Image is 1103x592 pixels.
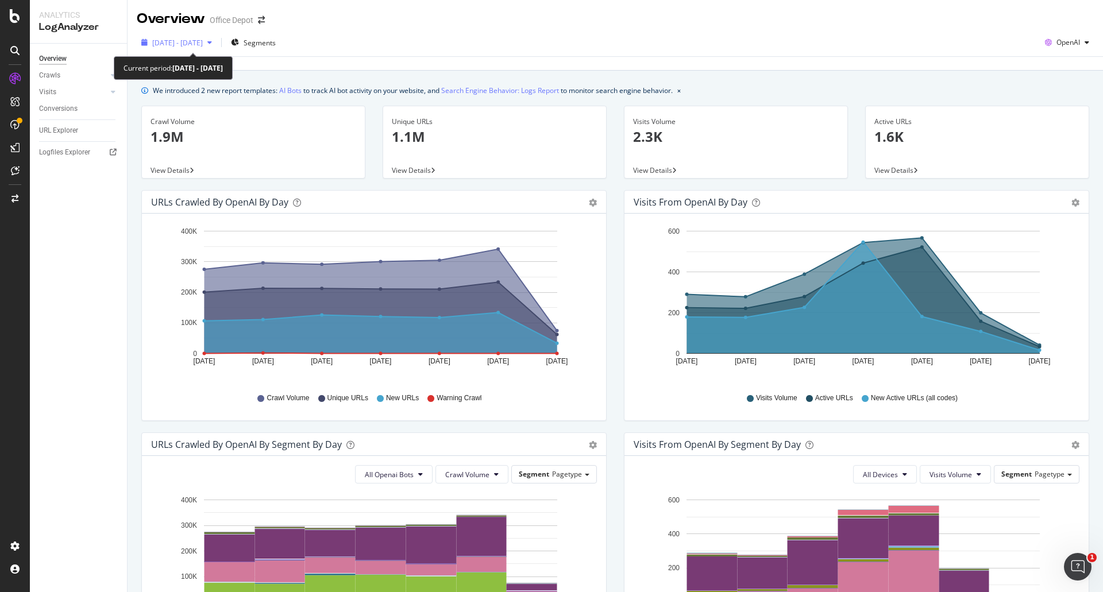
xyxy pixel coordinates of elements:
div: LogAnalyzer [39,21,118,34]
text: 300K [181,521,197,529]
span: New Active URLs (all codes) [871,393,958,403]
span: Segments [244,38,276,48]
p: 2.3K [633,127,839,146]
button: Segments [226,33,280,52]
text: 400 [668,268,680,276]
text: 400K [181,496,197,504]
div: Visits Volume [633,117,839,127]
a: URL Explorer [39,125,119,137]
button: Crawl Volume [435,465,508,483]
text: 100K [181,572,197,581]
p: 1.6K [874,127,1080,146]
span: [DATE] - [DATE] [152,38,203,48]
text: 400 [668,530,680,538]
p: 1.9M [151,127,356,146]
text: [DATE] [252,357,274,365]
div: Visits [39,86,56,98]
a: Visits [39,86,107,98]
span: All Devices [863,470,898,479]
span: 1 [1087,553,1097,562]
span: Segment [1001,469,1032,479]
span: View Details [392,165,431,175]
div: Overview [39,53,67,65]
text: 0 [193,350,197,358]
div: Active URLs [874,117,1080,127]
span: New URLs [386,393,419,403]
text: 300K [181,258,197,266]
span: Visits Volume [930,470,972,479]
a: Logfiles Explorer [39,146,119,158]
div: Logfiles Explorer [39,146,90,158]
text: [DATE] [735,357,757,365]
span: View Details [633,165,672,175]
a: AI Bots [279,84,302,96]
div: Overview [137,9,205,29]
iframe: Intercom live chat [1064,553,1092,581]
div: arrow-right-arrow-left [258,16,265,24]
div: URL Explorer [39,125,78,137]
div: Crawl Volume [151,117,356,127]
a: Search Engine Behavior: Logs Report [441,84,559,96]
span: Pagetype [552,469,582,479]
div: Unique URLs [392,117,597,127]
span: Unique URLs [327,393,368,403]
text: [DATE] [546,357,568,365]
button: Visits Volume [920,465,991,483]
span: Warning Crawl [437,393,481,403]
button: close banner [674,82,684,99]
span: Active URLs [815,393,853,403]
div: Office Depot [210,14,253,26]
text: [DATE] [853,357,874,365]
button: All Openai Bots [355,465,433,483]
div: We introduced 2 new report templates: to track AI bot activity on your website, and to monitor se... [153,84,673,96]
button: All Devices [853,465,917,483]
span: All Openai Bots [365,470,414,479]
span: Crawl Volume [267,393,309,403]
button: [DATE] - [DATE] [137,33,217,52]
text: 600 [668,227,680,235]
svg: A chart. [634,223,1075,382]
text: [DATE] [429,357,450,365]
b: [DATE] - [DATE] [172,63,223,73]
text: [DATE] [676,357,698,365]
text: 100K [181,319,197,327]
div: Analytics [39,9,118,21]
svg: A chart. [151,223,593,382]
text: 200 [668,564,680,572]
div: Visits from OpenAI by day [634,196,747,208]
span: Crawl Volume [445,470,489,479]
div: URLs Crawled by OpenAI By Segment By Day [151,439,342,450]
div: gear [589,199,597,207]
div: URLs Crawled by OpenAI by day [151,196,288,208]
text: [DATE] [370,357,392,365]
span: Visits Volume [756,393,797,403]
text: [DATE] [970,357,992,365]
text: [DATE] [311,357,333,365]
text: [DATE] [487,357,509,365]
text: 200 [668,309,680,317]
a: Overview [39,53,119,65]
span: OpenAI [1056,37,1080,47]
span: Segment [519,469,549,479]
text: [DATE] [194,357,215,365]
text: [DATE] [1029,357,1051,365]
div: gear [589,441,597,449]
button: OpenAI [1040,33,1094,52]
text: 600 [668,496,680,504]
div: Current period: [124,61,223,75]
text: 400K [181,227,197,235]
div: Crawls [39,69,60,82]
a: Conversions [39,103,119,115]
div: gear [1071,199,1079,207]
div: info banner [141,84,1089,96]
text: 0 [676,350,680,358]
p: 1.1M [392,127,597,146]
text: 200K [181,547,197,555]
span: View Details [874,165,913,175]
div: gear [1071,441,1079,449]
div: Visits from OpenAI By Segment By Day [634,439,801,450]
a: Crawls [39,69,107,82]
text: 200K [181,288,197,296]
